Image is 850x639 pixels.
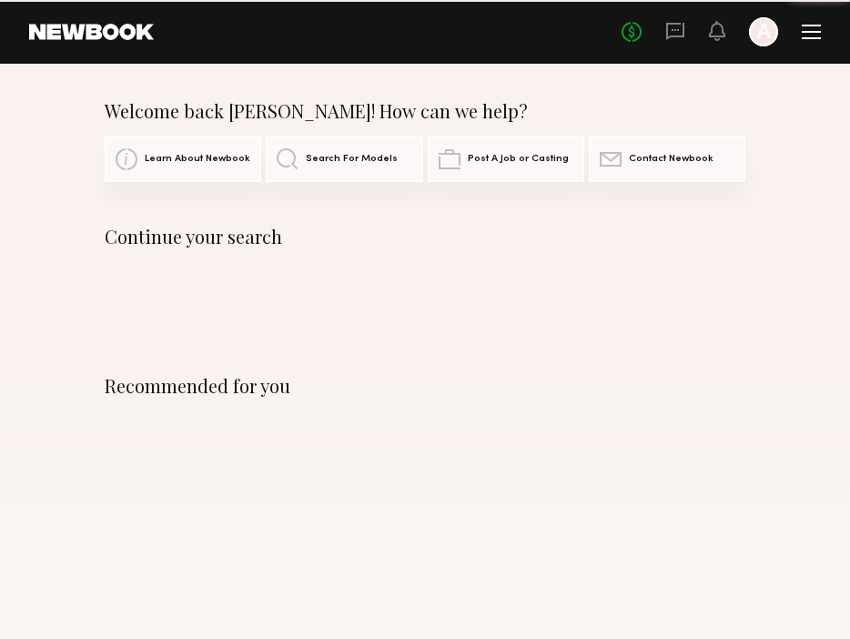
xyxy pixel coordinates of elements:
[105,137,261,182] a: Learn About Newbook
[105,375,745,397] div: Recommended for you
[749,17,778,46] a: A
[589,137,745,182] a: Contact Newbook
[266,137,422,182] a: Search For Models
[105,100,745,122] div: Welcome back [PERSON_NAME]! How can we help?
[105,226,745,248] div: Continue your search
[468,154,569,165] span: Post A Job or Casting
[428,137,584,182] a: Post A Job or Casting
[145,154,250,165] span: Learn About Newbook
[306,154,398,165] span: Search For Models
[629,154,713,165] span: Contact Newbook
